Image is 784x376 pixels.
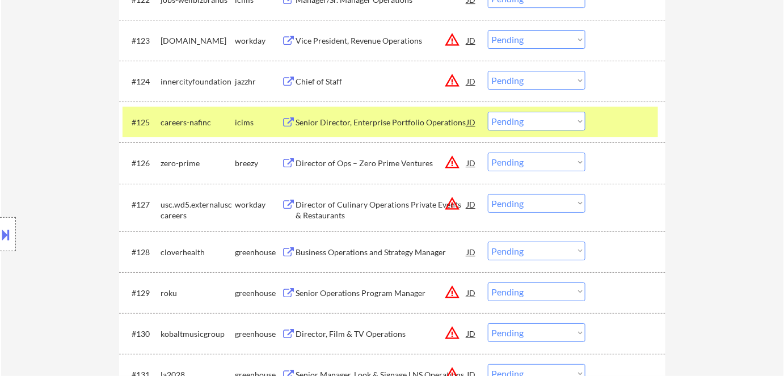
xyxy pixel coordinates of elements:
[444,32,460,48] button: warning_amber
[235,247,281,258] div: greenhouse
[161,35,235,47] div: [DOMAIN_NAME]
[296,247,467,258] div: Business Operations and Strategy Manager
[466,112,477,132] div: JD
[296,35,467,47] div: Vice President, Revenue Operations
[132,35,151,47] div: #123
[444,196,460,212] button: warning_amber
[466,71,477,91] div: JD
[466,242,477,262] div: JD
[235,76,281,87] div: jazzhr
[466,153,477,173] div: JD
[296,76,467,87] div: Chief of Staff
[444,154,460,170] button: warning_amber
[296,199,467,221] div: Director of Culinary Operations Private Events & Restaurants
[444,325,460,341] button: warning_amber
[296,328,467,340] div: Director, Film & TV Operations
[296,117,467,128] div: Senior Director, Enterprise Portfolio Operations
[466,282,477,303] div: JD
[235,328,281,340] div: greenhouse
[296,158,467,169] div: Director of Ops – Zero Prime Ventures
[466,30,477,50] div: JD
[444,73,460,88] button: warning_amber
[235,158,281,169] div: breezy
[466,323,477,344] div: JD
[296,288,467,299] div: Senior Operations Program Manager
[466,194,477,214] div: JD
[444,284,460,300] button: warning_amber
[235,288,281,299] div: greenhouse
[235,199,281,210] div: workday
[235,117,281,128] div: icims
[235,35,281,47] div: workday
